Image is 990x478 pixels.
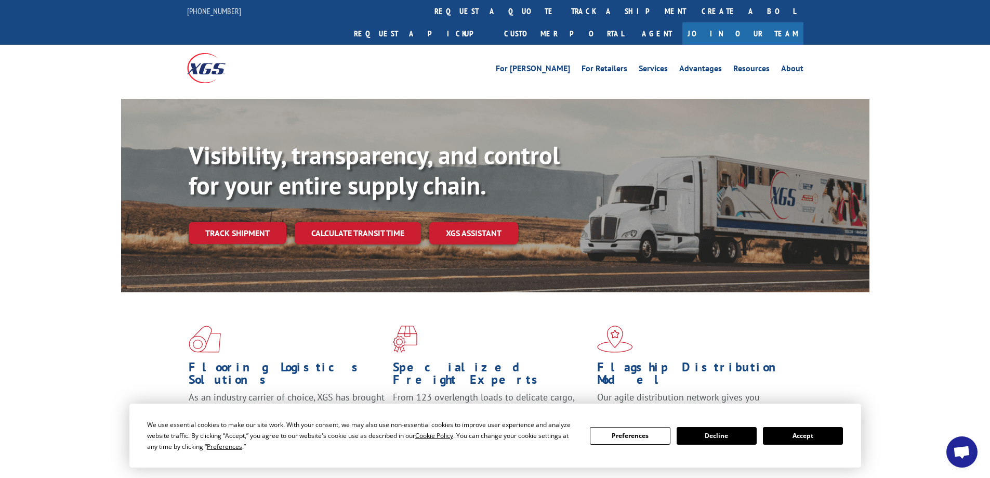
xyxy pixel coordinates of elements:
[639,64,668,76] a: Services
[129,404,861,468] div: Cookie Consent Prompt
[582,64,627,76] a: For Retailers
[597,361,794,391] h1: Flagship Distribution Model
[733,64,770,76] a: Resources
[946,436,978,468] div: Open chat
[597,391,788,416] span: Our agile distribution network gives you nationwide inventory management on demand.
[763,427,843,445] button: Accept
[189,222,286,244] a: Track shipment
[496,64,570,76] a: For [PERSON_NAME]
[147,419,577,452] div: We use essential cookies to make our site work. With your consent, we may also use non-essential ...
[679,64,722,76] a: Advantages
[393,391,589,437] p: From 123 overlength loads to delicate cargo, our experienced staff knows the best way to move you...
[415,431,453,440] span: Cookie Policy
[597,326,633,353] img: xgs-icon-flagship-distribution-model-red
[393,326,417,353] img: xgs-icon-focused-on-flooring-red
[682,22,803,45] a: Join Our Team
[207,442,242,451] span: Preferences
[189,361,385,391] h1: Flooring Logistics Solutions
[496,22,631,45] a: Customer Portal
[631,22,682,45] a: Agent
[187,6,241,16] a: [PHONE_NUMBER]
[295,222,421,244] a: Calculate transit time
[677,427,757,445] button: Decline
[346,22,496,45] a: Request a pickup
[189,391,385,428] span: As an industry carrier of choice, XGS has brought innovation and dedication to flooring logistics...
[393,361,589,391] h1: Specialized Freight Experts
[189,139,560,201] b: Visibility, transparency, and control for your entire supply chain.
[429,222,518,244] a: XGS ASSISTANT
[781,64,803,76] a: About
[590,427,670,445] button: Preferences
[189,326,221,353] img: xgs-icon-total-supply-chain-intelligence-red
